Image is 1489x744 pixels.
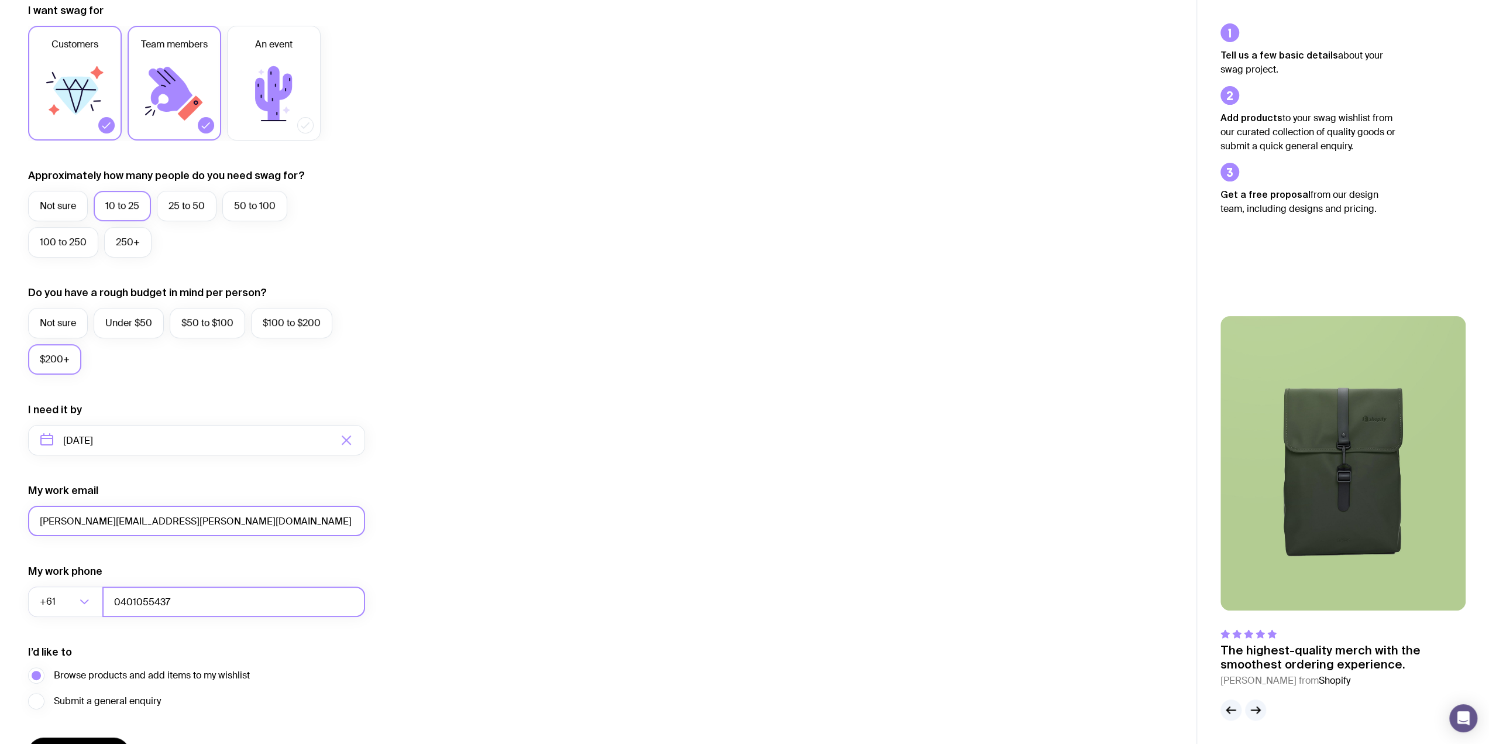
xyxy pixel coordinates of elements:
[28,403,82,417] label: I need it by
[1449,704,1477,732] div: Open Intercom Messenger
[1220,111,1396,153] p: to your swag wishlist from our curated collection of quality goods or submit a quick general enqu...
[51,37,98,52] span: Customers
[255,37,293,52] span: An event
[251,308,332,338] label: $100 to $200
[1220,112,1282,123] strong: Add products
[28,587,103,617] div: Search for option
[28,169,305,183] label: Approximately how many people do you need swag for?
[1319,674,1350,687] span: Shopify
[1220,187,1396,216] p: from our design team, including designs and pricing.
[94,191,151,221] label: 10 to 25
[54,694,161,708] span: Submit a general enquiry
[1220,674,1466,688] cite: [PERSON_NAME] from
[40,587,58,617] span: +61
[28,308,88,338] label: Not sure
[104,227,152,258] label: 250+
[1220,48,1396,77] p: about your swag project.
[58,587,76,617] input: Search for option
[54,668,250,683] span: Browse products and add items to my wishlist
[157,191,216,221] label: 25 to 50
[28,484,98,498] label: My work email
[1220,189,1311,200] strong: Get a free proposal
[1220,643,1466,671] p: The highest-quality merch with the smoothest ordering experience.
[28,4,104,18] label: I want swag for
[28,191,88,221] label: Not sure
[1220,50,1338,60] strong: Tell us a few basic details
[28,506,365,536] input: you@email.com
[28,564,102,578] label: My work phone
[28,425,365,455] input: Select a target date
[170,308,245,338] label: $50 to $100
[28,227,98,258] label: 100 to 250
[28,645,72,659] label: I’d like to
[141,37,208,52] span: Team members
[222,191,287,221] label: 50 to 100
[28,286,267,300] label: Do you have a rough budget in mind per person?
[102,587,365,617] input: 0400123456
[28,344,81,375] label: $200+
[94,308,164,338] label: Under $50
